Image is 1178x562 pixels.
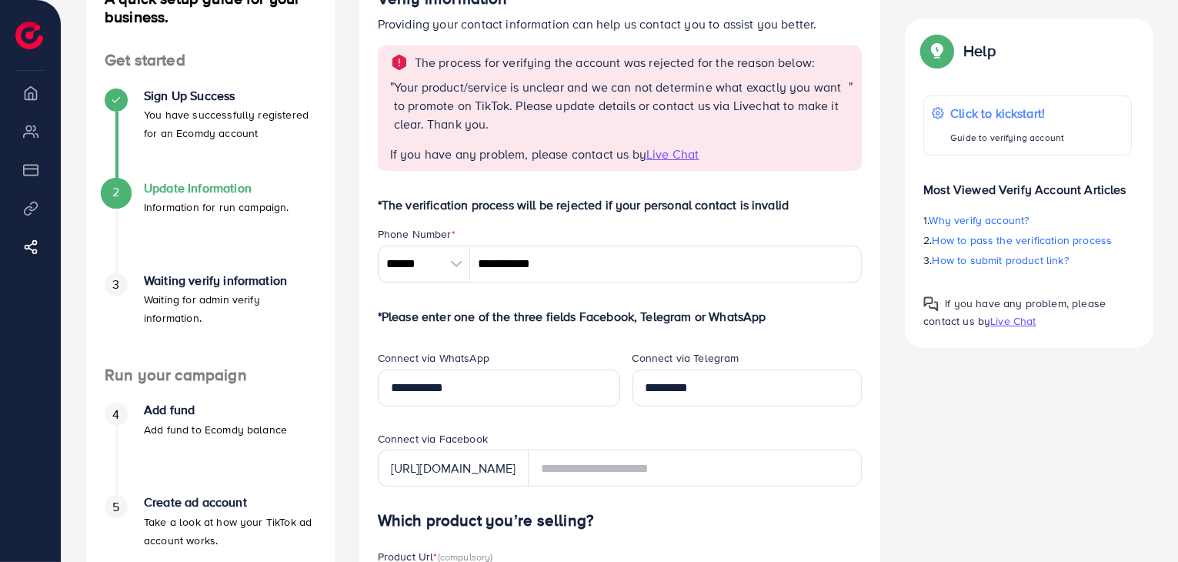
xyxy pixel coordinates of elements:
span: 2 [112,183,119,201]
span: If you have any problem, please contact us by [390,146,646,162]
span: 4 [112,406,119,423]
li: Add fund [86,403,335,495]
span: 3 [112,276,119,293]
p: Providing your contact information can help us contact you to assist you better. [378,15,863,33]
p: Most Viewed Verify Account Articles [923,168,1132,199]
p: 3. [923,251,1132,269]
h4: Update Information [144,181,289,196]
p: 2. [923,231,1132,249]
li: Sign Up Success [86,89,335,181]
h4: Run your campaign [86,366,335,385]
li: Update Information [86,181,335,273]
p: 1. [923,211,1132,229]
div: [URL][DOMAIN_NAME] [378,450,529,487]
p: You have successfully registered for an Ecomdy account [144,105,316,142]
span: " [390,78,394,146]
p: Click to kickstart! [950,104,1064,122]
label: Connect via Facebook [378,431,488,447]
p: Take a look at how your TikTok ad account works. [144,513,316,550]
p: Waiting for admin verify information. [144,290,316,327]
img: logo [15,22,43,49]
span: Live Chat [646,146,699,162]
img: Popup guide [923,296,939,312]
span: How to submit product link? [933,253,1069,268]
span: How to pass the verification process [933,232,1113,248]
label: Connect via WhatsApp [378,350,489,366]
h4: Which product you’re selling? [378,511,863,530]
p: *Please enter one of the three fields Facebook, Telegram or WhatsApp [378,307,863,326]
span: " [849,78,853,146]
label: Phone Number [378,226,456,242]
h4: Sign Up Success [144,89,316,103]
p: Guide to verifying account [950,129,1064,147]
p: *The verification process will be rejected if your personal contact is invalid [378,196,863,214]
p: The process for verifying the account was rejected for the reason below: [415,53,816,72]
p: Help [963,42,996,60]
p: Your product/service is unclear and we can not determine what exactly you want to promote on TikT... [394,78,849,133]
span: Live Chat [990,313,1036,329]
label: Connect via Telegram [632,350,739,366]
span: Why verify account? [929,212,1029,228]
h4: Create ad account [144,495,316,510]
img: Popup guide [923,37,951,65]
li: Waiting verify information [86,273,335,366]
p: Add fund to Ecomdy balance [144,420,287,439]
img: alert [390,53,409,72]
h4: Add fund [144,403,287,417]
iframe: Chat [1113,493,1166,550]
h4: Get started [86,51,335,70]
h4: Waiting verify information [144,273,316,288]
span: 5 [112,498,119,516]
p: Information for run campaign. [144,198,289,216]
span: If you have any problem, please contact us by [923,296,1106,329]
